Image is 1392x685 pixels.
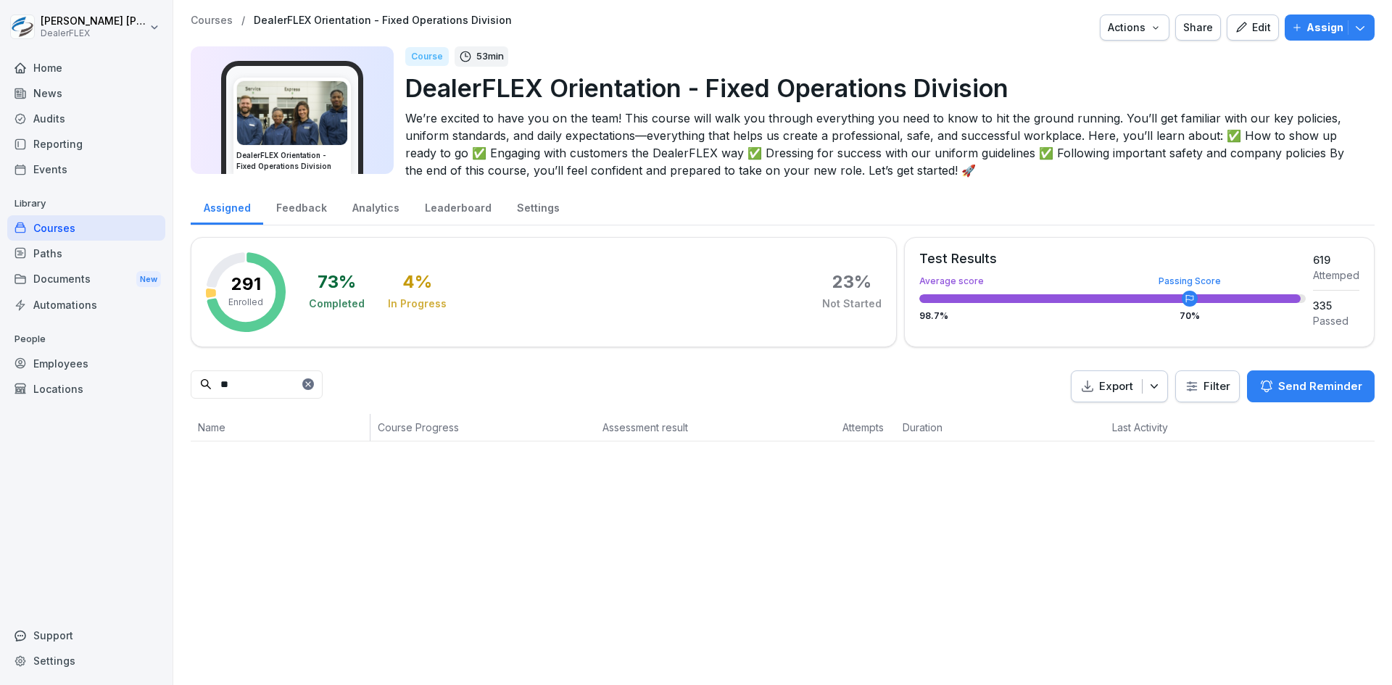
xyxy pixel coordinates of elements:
a: Settings [504,188,572,225]
img: v4gv5ils26c0z8ite08yagn2.png [237,81,347,145]
div: Not Started [822,296,882,311]
a: DocumentsNew [7,266,165,293]
p: 53 min [476,49,504,64]
div: Passed [1313,313,1359,328]
div: Attemped [1313,267,1359,283]
div: 73 % [318,273,356,291]
button: Share [1175,14,1221,41]
h3: DealerFLEX Orientation - Fixed Operations Division [236,150,348,172]
div: Edit [1235,20,1271,36]
p: Library [7,192,165,215]
a: Analytics [339,188,412,225]
p: 291 [231,275,261,293]
div: Share [1183,20,1213,36]
a: Home [7,55,165,80]
div: Support [7,623,165,648]
div: Actions [1108,20,1161,36]
a: Audits [7,106,165,131]
div: Course [405,47,449,66]
a: Assigned [191,188,263,225]
p: Assessment result [602,420,828,435]
a: Paths [7,241,165,266]
button: Send Reminder [1247,370,1375,402]
p: Enrolled [228,296,263,309]
p: [PERSON_NAME] [PERSON_NAME] [41,15,146,28]
div: Passing Score [1159,277,1221,286]
p: Export [1099,378,1133,395]
p: We’re excited to have you on the team! This course will walk you through everything you need to k... [405,109,1363,179]
a: Feedback [263,188,339,225]
p: DealerFLEX [41,28,146,38]
p: People [7,328,165,351]
div: 335 [1313,298,1359,313]
div: 619 [1313,252,1359,267]
button: Actions [1100,14,1169,41]
div: Test Results [919,252,1306,265]
div: 98.7 % [919,312,1306,320]
p: Send Reminder [1278,378,1362,394]
div: Average score [919,277,1306,286]
a: DealerFLEX Orientation - Fixed Operations Division [254,14,512,27]
div: 23 % [832,273,871,291]
div: 4 % [402,273,432,291]
p: Course Progress [378,420,588,435]
p: Attempts [842,420,888,435]
a: Settings [7,648,165,673]
a: Leaderboard [412,188,504,225]
div: 70 % [1180,312,1200,320]
div: Filter [1185,379,1230,394]
div: In Progress [388,296,447,311]
a: Courses [191,14,233,27]
p: Last Activity [1112,420,1210,435]
p: DealerFLEX Orientation - Fixed Operations Division [405,70,1363,107]
a: Employees [7,351,165,376]
a: Reporting [7,131,165,157]
a: Locations [7,376,165,402]
a: News [7,80,165,106]
p: / [241,14,245,27]
button: Export [1071,370,1168,403]
a: Courses [7,215,165,241]
p: Duration [903,420,963,435]
button: Filter [1176,371,1239,402]
button: Assign [1285,14,1375,41]
p: Assign [1306,20,1343,36]
div: Completed [309,296,365,311]
p: Name [198,420,362,435]
a: Automations [7,292,165,317]
div: New [136,271,161,288]
a: Events [7,157,165,182]
div: Documents [7,266,165,293]
button: Edit [1227,14,1279,41]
